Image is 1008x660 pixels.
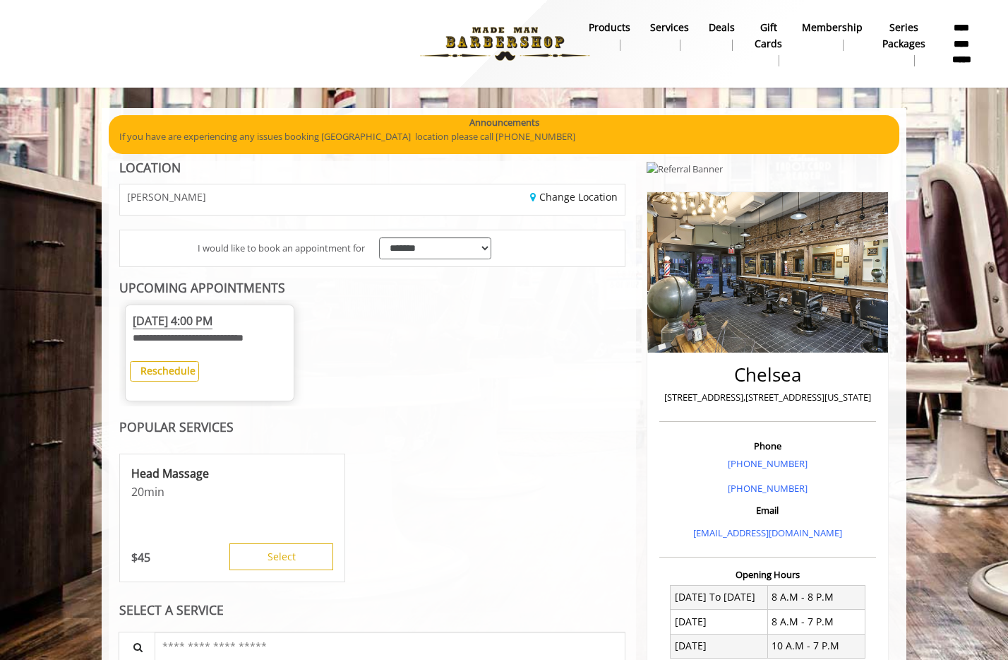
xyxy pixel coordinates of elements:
[130,361,200,382] button: Reschedule
[650,20,689,35] b: Services
[647,162,723,177] img: Referral Banner
[767,634,865,658] td: 10 A.M - 7 P.M
[469,115,539,130] b: Announcements
[133,313,212,329] span: [DATE] 4:00 PM
[131,550,138,565] span: $
[119,418,234,435] b: POPULAR SERVICES
[767,585,865,609] td: 8 A.M - 8 P.M
[119,129,889,144] p: If you have are experiencing any issues booking [GEOGRAPHIC_DATA] location please call [PHONE_NUM...
[127,191,206,202] span: [PERSON_NAME]
[131,466,333,481] p: Head Massage
[589,20,630,35] b: products
[119,279,285,296] b: UPCOMING APPOINTMENTS
[728,457,808,470] a: [PHONE_NUMBER]
[659,570,876,579] h3: Opening Hours
[663,505,872,515] h3: Email
[671,585,768,609] td: [DATE] To [DATE]
[663,365,872,385] h2: Chelsea
[693,526,842,539] a: [EMAIL_ADDRESS][DOMAIN_NAME]
[579,18,640,54] a: Productsproducts
[671,634,768,658] td: [DATE]
[229,543,333,570] button: Select
[640,18,699,54] a: ServicesServices
[198,241,365,256] span: I would like to book an appointment for
[663,390,872,405] p: [STREET_ADDRESS],[STREET_ADDRESS][US_STATE]
[663,441,872,451] h3: Phone
[131,484,333,500] p: 20
[131,550,150,565] p: 45
[792,18,872,54] a: MembershipMembership
[119,159,181,176] b: LOCATION
[699,18,745,54] a: DealsDeals
[802,20,863,35] b: Membership
[767,610,865,634] td: 8 A.M - 7 P.M
[408,5,602,83] img: Made Man Barbershop logo
[140,364,196,377] b: Reschedule
[709,20,735,35] b: Deals
[728,482,808,495] a: [PHONE_NUMBER]
[144,484,164,500] span: min
[671,610,768,634] td: [DATE]
[530,190,618,204] a: Change Location
[755,20,782,52] b: gift cards
[119,603,625,617] div: SELECT A SERVICE
[882,20,925,52] b: Series packages
[745,18,792,70] a: Gift cardsgift cards
[872,18,935,70] a: Series packagesSeries packages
